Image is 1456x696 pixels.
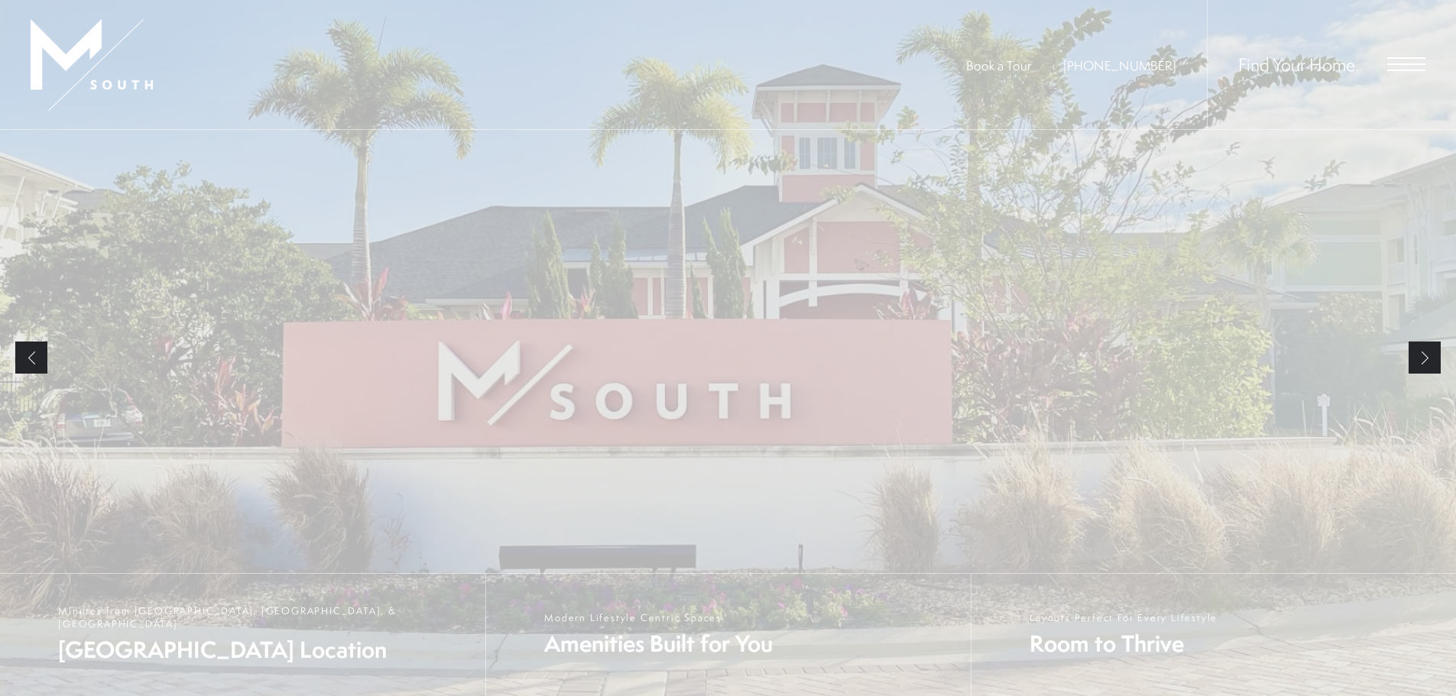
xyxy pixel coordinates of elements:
[971,574,1456,696] a: Layouts Perfect For Every Lifestyle
[1063,57,1176,74] span: [PHONE_NUMBER]
[544,628,773,659] span: Amenities Built for You
[1238,52,1355,76] a: Find Your Home
[485,574,971,696] a: Modern Lifestyle Centric Spaces
[966,57,1031,74] a: Book a Tour
[1409,342,1441,374] a: Next
[58,604,470,630] span: Minutes from [GEOGRAPHIC_DATA], [GEOGRAPHIC_DATA], & [GEOGRAPHIC_DATA]
[1030,611,1218,624] span: Layouts Perfect For Every Lifestyle
[1030,628,1218,659] span: Room to Thrive
[1063,57,1176,74] a: Call Us at 813-570-8014
[15,342,47,374] a: Previous
[544,611,773,624] span: Modern Lifestyle Centric Spaces
[31,19,153,111] img: MSouth
[58,634,470,665] span: [GEOGRAPHIC_DATA] Location
[1387,57,1425,71] button: Open Menu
